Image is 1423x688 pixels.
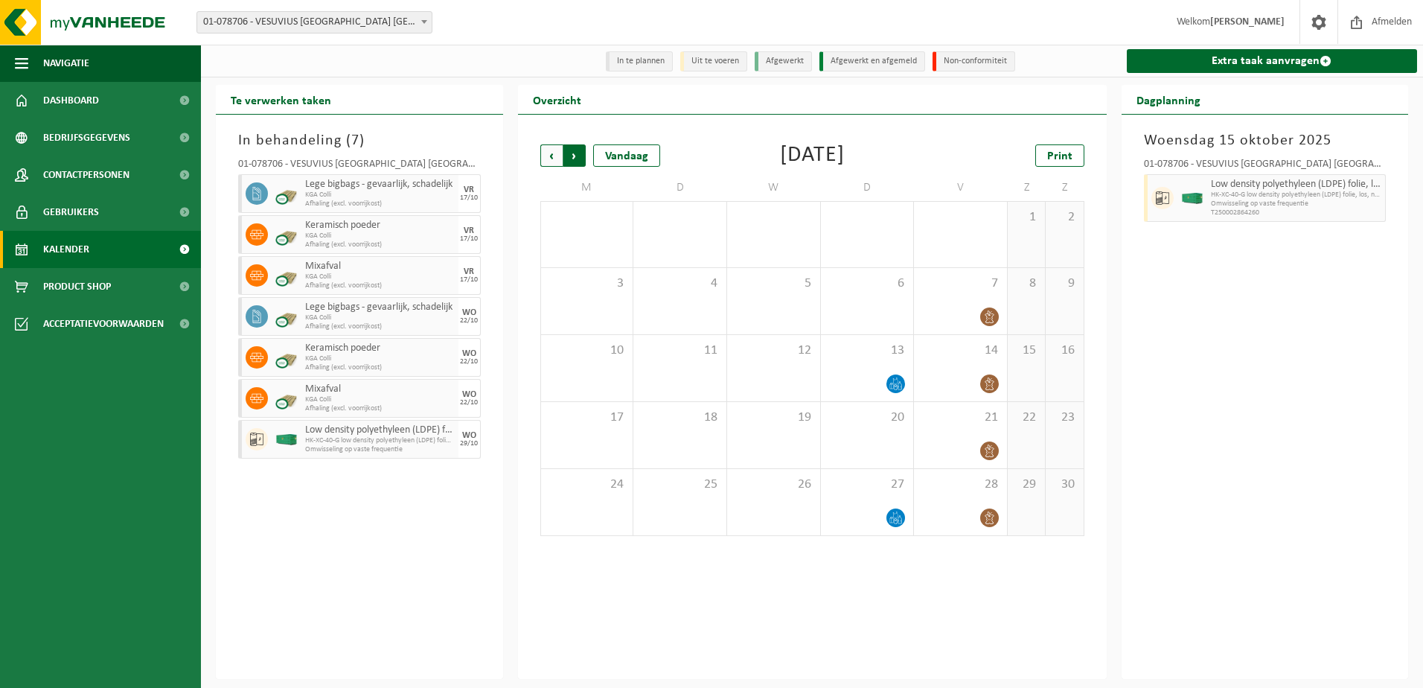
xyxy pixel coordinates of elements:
h3: In behandeling ( ) [238,130,481,152]
span: 21 [921,410,1000,426]
span: Afhaling (excl. voorrijkost) [305,322,455,331]
div: Vandaag [593,144,660,167]
li: In te plannen [606,51,673,71]
span: Dashboard [43,82,99,119]
span: 20 [828,410,906,426]
span: KGA Colli [305,354,455,363]
span: 28 [921,477,1000,493]
span: 5 [735,275,813,292]
span: Acceptatievoorwaarden [43,305,164,343]
span: Contactpersonen [43,156,129,194]
div: VR [464,267,474,276]
li: Afgewerkt en afgemeld [819,51,925,71]
span: 01-078706 - VESUVIUS BELGIUM NV - OOSTENDE [196,11,432,34]
span: HK-XC-40-G low density polyethyleen (LDPE) folie, los, natur [305,436,455,445]
span: Vorige [540,144,563,167]
h2: Overzicht [518,85,596,114]
img: HK-XC-40-GN-00 [275,434,298,445]
span: Volgende [563,144,586,167]
img: PB-CU [275,182,298,205]
td: Z [1046,174,1084,201]
img: PB-CU [275,346,298,369]
a: Print [1035,144,1084,167]
span: 8 [1015,275,1037,292]
img: PB-CU [275,387,298,410]
td: D [821,174,915,201]
div: WO [462,349,476,358]
span: KGA Colli [305,191,455,200]
span: 4 [641,275,719,292]
span: Omwisseling op vaste frequentie [1211,200,1382,208]
span: KGA Colli [305,313,455,322]
span: 7 [351,133,359,148]
div: WO [462,431,476,440]
div: WO [462,308,476,317]
span: Afhaling (excl. voorrijkost) [305,281,455,290]
span: Omwisseling op vaste frequentie [305,445,455,454]
span: 30 [1053,477,1075,493]
span: 10 [549,343,626,359]
div: VR [464,185,474,194]
span: 3 [549,275,626,292]
img: PB-CU [275,264,298,287]
span: KGA Colli [305,273,455,281]
span: 14 [921,343,1000,359]
div: 29/10 [460,440,478,447]
div: 22/10 [460,358,478,366]
div: 17/10 [460,235,478,243]
img: HK-XC-40-GN-00 [1181,193,1203,204]
h2: Dagplanning [1122,85,1215,114]
span: Afhaling (excl. voorrijkost) [305,241,455,249]
div: 22/10 [460,317,478,325]
img: PB-CU [275,305,298,328]
span: Kalender [43,231,89,268]
h3: Woensdag 15 oktober 2025 [1144,130,1387,152]
li: Afgewerkt [755,51,812,71]
span: 23 [1053,410,1075,426]
span: Keramisch poeder [305,343,455,354]
span: HK-XC-40-G low density polyethyleen (LDPE) folie, los, natur [1211,191,1382,200]
span: Keramisch poeder [305,220,455,232]
span: Low density polyethyleen (LDPE) folie, los, naturel [305,424,455,436]
div: 17/10 [460,194,478,202]
span: 24 [549,477,626,493]
div: 22/10 [460,399,478,407]
span: 7 [921,275,1000,292]
td: Z [1008,174,1046,201]
h2: Te verwerken taken [216,85,346,114]
td: V [914,174,1008,201]
span: 19 [735,410,813,426]
span: Lege bigbags - gevaarlijk, schadelijk [305,302,455,313]
span: 15 [1015,343,1037,359]
span: Afhaling (excl. voorrijkost) [305,404,455,413]
span: Afhaling (excl. voorrijkost) [305,200,455,208]
img: PB-CU [275,223,298,246]
div: WO [462,390,476,399]
td: M [540,174,634,201]
span: T250002864260 [1211,208,1382,217]
li: Non-conformiteit [933,51,1015,71]
span: Mixafval [305,383,455,395]
li: Uit te voeren [680,51,747,71]
span: Bedrijfsgegevens [43,119,130,156]
span: 27 [828,477,906,493]
span: KGA Colli [305,232,455,241]
span: 6 [828,275,906,292]
td: W [727,174,821,201]
span: KGA Colli [305,395,455,404]
span: Print [1047,150,1072,162]
span: 18 [641,410,719,426]
div: 17/10 [460,276,478,284]
span: 22 [1015,410,1037,426]
span: 25 [641,477,719,493]
span: Product Shop [43,268,111,305]
div: 01-078706 - VESUVIUS [GEOGRAPHIC_DATA] [GEOGRAPHIC_DATA] - [GEOGRAPHIC_DATA] [238,159,481,174]
span: 2 [1053,209,1075,226]
div: [DATE] [780,144,845,167]
span: 26 [735,477,813,493]
span: Gebruikers [43,194,99,231]
span: Afhaling (excl. voorrijkost) [305,363,455,372]
a: Extra taak aanvragen [1127,49,1418,73]
span: 16 [1053,343,1075,359]
td: D [633,174,727,201]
